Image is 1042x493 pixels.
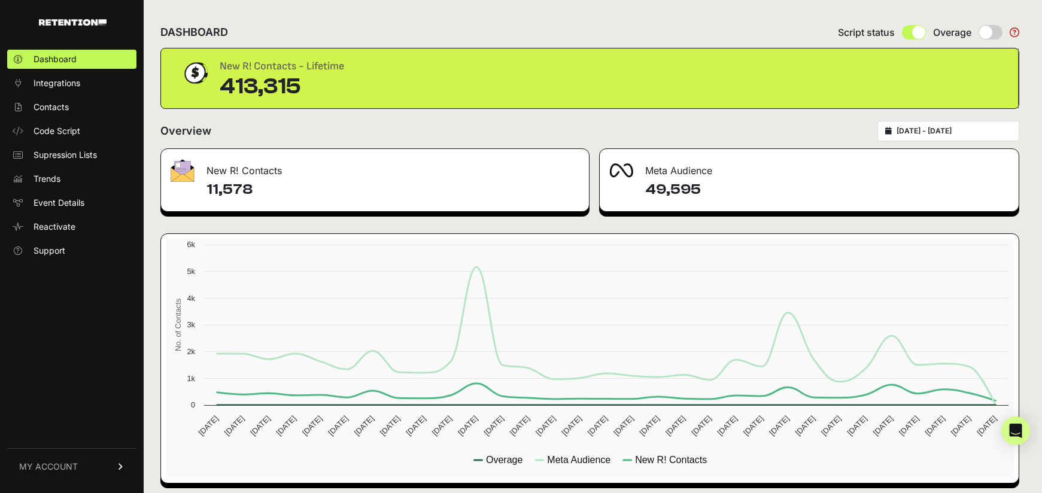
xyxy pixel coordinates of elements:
[34,149,97,161] span: Supression Lists
[19,461,78,473] span: MY ACCOUNT
[34,101,69,113] span: Contacts
[326,414,350,437] text: [DATE]
[635,455,707,465] text: New R! Contacts
[7,74,136,93] a: Integrations
[248,414,272,437] text: [DATE]
[767,414,791,437] text: [DATE]
[716,414,739,437] text: [DATE]
[560,414,583,437] text: [DATE]
[187,347,195,356] text: 2k
[508,414,531,437] text: [DATE]
[7,448,136,485] a: MY ACCOUNT
[180,58,210,88] img: dollar-coin-05c43ed7efb7bc0c12610022525b4bbbb207c7efeef5aecc26f025e68dcafac9.png
[975,414,998,437] text: [DATE]
[845,414,868,437] text: [DATE]
[34,245,65,257] span: Support
[160,123,211,139] h2: Overview
[191,400,195,409] text: 0
[223,414,246,437] text: [DATE]
[187,240,195,249] text: 6k
[897,414,921,437] text: [DATE]
[187,267,195,276] text: 5k
[171,159,195,182] img: fa-envelope-19ae18322b30453b285274b1b8af3d052b27d846a4fbe8435d1a52b978f639a2.png
[174,299,183,351] text: No. of Contacts
[220,58,344,75] div: New R! Contacts - Lifetime
[871,414,895,437] text: [DATE]
[39,19,107,26] img: Retention.com
[923,414,946,437] text: [DATE]
[197,414,220,437] text: [DATE]
[187,320,195,329] text: 3k
[7,121,136,141] a: Code Script
[353,414,376,437] text: [DATE]
[547,455,610,465] text: Meta Audience
[160,24,228,41] h2: DASHBOARD
[586,414,609,437] text: [DATE]
[534,414,557,437] text: [DATE]
[664,414,687,437] text: [DATE]
[206,180,579,199] h4: 11,578
[600,149,1019,185] div: Meta Audience
[949,414,973,437] text: [DATE]
[742,414,765,437] text: [DATE]
[34,221,75,233] span: Reactivate
[7,98,136,117] a: Contacts
[7,169,136,188] a: Trends
[7,241,136,260] a: Support
[34,173,60,185] span: Trends
[819,414,843,437] text: [DATE]
[7,50,136,69] a: Dashboard
[7,193,136,212] a: Event Details
[7,145,136,165] a: Supression Lists
[187,374,195,383] text: 1k
[404,414,427,437] text: [DATE]
[34,53,77,65] span: Dashboard
[161,149,589,185] div: New R! Contacts
[609,163,633,178] img: fa-meta-2f981b61bb99beabf952f7030308934f19ce035c18b003e963880cc3fabeebb7.png
[486,455,522,465] text: Overage
[378,414,402,437] text: [DATE]
[689,414,713,437] text: [DATE]
[300,414,324,437] text: [DATE]
[838,25,895,39] span: Script status
[933,25,971,39] span: Overage
[275,414,298,437] text: [DATE]
[220,75,344,99] div: 413,315
[645,180,1010,199] h4: 49,595
[638,414,661,437] text: [DATE]
[1001,416,1030,445] div: Open Intercom Messenger
[456,414,479,437] text: [DATE]
[34,197,84,209] span: Event Details
[7,217,136,236] a: Reactivate
[612,414,635,437] text: [DATE]
[187,294,195,303] text: 4k
[794,414,817,437] text: [DATE]
[430,414,454,437] text: [DATE]
[34,77,80,89] span: Integrations
[482,414,505,437] text: [DATE]
[34,125,80,137] span: Code Script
